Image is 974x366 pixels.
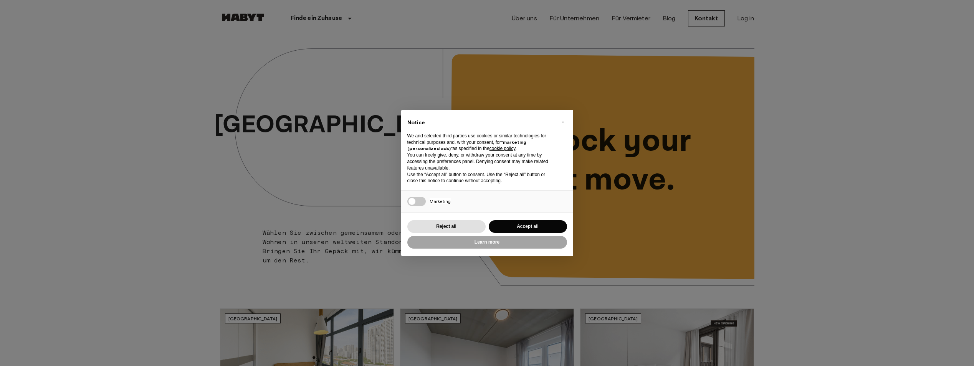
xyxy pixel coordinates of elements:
[407,220,486,233] button: Reject all
[407,236,567,249] button: Learn more
[430,198,451,204] span: Marketing
[407,119,555,127] h2: Notice
[407,171,555,185] p: Use the “Accept all” button to consent. Use the “Reject all” button or close this notice to conti...
[489,220,567,233] button: Accept all
[407,152,555,171] p: You can freely give, deny, or withdraw your consent at any time by accessing the preferences pane...
[407,139,526,152] strong: “marketing (personalized ads)”
[489,146,516,151] a: cookie policy
[407,133,555,152] p: We and selected third parties use cookies or similar technologies for technical purposes and, wit...
[557,116,569,128] button: Close this notice
[562,117,564,127] span: ×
